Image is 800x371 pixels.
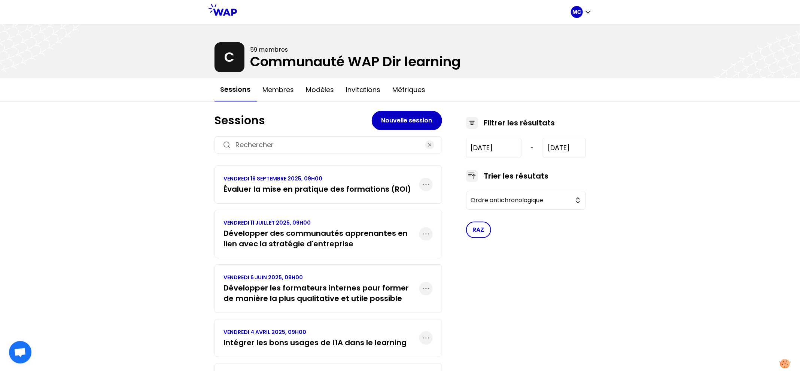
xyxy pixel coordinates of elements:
[224,184,411,194] h3: Évaluer la mise en pratique des formations (ROI)
[300,79,340,101] button: Modèles
[466,138,522,158] input: YYYY-M-D
[224,175,411,194] a: VENDREDI 19 SEPTEMBRE 2025, 09H00Évaluer la mise en pratique des formations (ROI)
[224,328,407,336] p: VENDREDI 4 AVRIL 2025, 09H00
[224,219,419,249] a: VENDREDI 11 JUILLET 2025, 09H00Développer des communautés apprenantes en lien avec la stratégie d...
[224,228,419,249] h3: Développer des communautés apprenantes en lien avec la stratégie d'entreprise
[224,219,419,226] p: VENDREDI 11 JUILLET 2025, 09H00
[530,143,534,152] span: -
[224,328,407,348] a: VENDREDI 4 AVRIL 2025, 09H00Intégrer les bons usages de l'IA dans le learning
[484,118,555,128] h3: Filtrer les résultats
[572,8,581,16] p: MC
[543,138,585,158] input: YYYY-M-D
[224,274,419,304] a: VENDREDI 6 JUIN 2025, 09H00Développer les formateurs internes pour former de manière la plus qual...
[340,79,387,101] button: Invitations
[224,283,419,304] h3: Développer les formateurs internes pour former de manière la plus qualitative et utile possible
[372,111,442,130] button: Nouvelle session
[236,140,421,150] input: Rechercher
[466,191,586,210] button: Ordre antichronologique
[466,222,491,238] button: RAZ
[484,171,549,181] h3: Trier les résutats
[215,78,257,101] button: Sessions
[387,79,432,101] button: Métriques
[9,341,31,364] a: Ouvrir le chat
[224,337,407,348] h3: Intégrer les bons usages de l'IA dans le learning
[571,6,592,18] button: MC
[224,274,419,281] p: VENDREDI 6 JUIN 2025, 09H00
[471,196,571,205] span: Ordre antichronologique
[224,175,411,182] p: VENDREDI 19 SEPTEMBRE 2025, 09H00
[257,79,300,101] button: Membres
[215,114,372,127] h1: Sessions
